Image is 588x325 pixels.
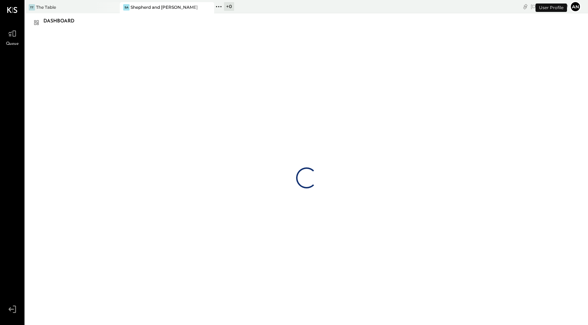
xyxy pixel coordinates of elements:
div: Dashboard [43,16,82,27]
button: an [570,1,581,12]
span: Queue [6,41,19,47]
a: Queue [0,27,24,47]
div: copy link [522,3,529,10]
div: TT [29,4,35,11]
div: User Profile [535,4,567,12]
div: Shepherd and [PERSON_NAME] [131,4,198,10]
div: + 0 [224,2,234,11]
div: The Table [36,4,56,10]
div: [DATE] [531,3,568,10]
div: Sa [123,4,129,11]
